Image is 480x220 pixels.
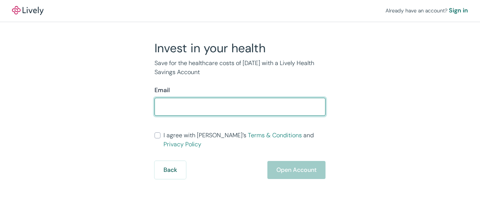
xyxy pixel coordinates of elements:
a: Terms & Conditions [248,131,302,139]
a: Sign in [449,6,468,15]
h2: Invest in your health [154,41,325,56]
a: Privacy Policy [163,140,201,148]
button: Back [154,161,186,179]
p: Save for the healthcare costs of [DATE] with a Lively Health Savings Account [154,59,325,77]
span: I agree with [PERSON_NAME]’s and [163,131,325,149]
a: LivelyLively [12,6,43,15]
label: Email [154,86,170,95]
div: Already have an account? [385,6,468,15]
img: Lively [12,6,43,15]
